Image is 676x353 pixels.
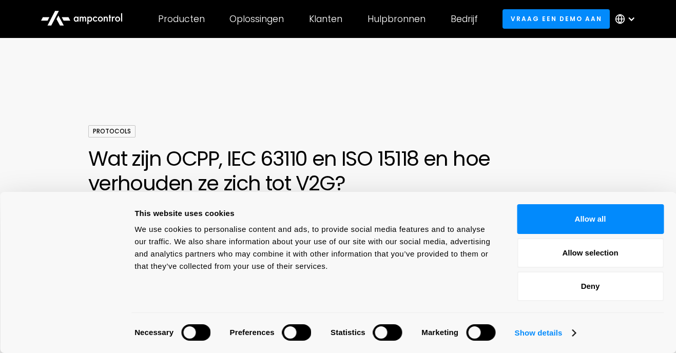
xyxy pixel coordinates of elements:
[451,13,478,25] div: Bedrijf
[309,13,342,25] div: Klanten
[368,13,426,25] div: Hulpbronnen
[134,320,134,321] legend: Consent Selection
[88,146,588,195] h1: Wat zijn OCPP, IEC 63110 en ISO 15118 en hoe verhouden ze zich tot V2G?
[134,328,173,337] strong: Necessary
[229,13,284,25] div: Oplossingen
[134,223,494,272] div: We use cookies to personalise content and ads, to provide social media features and to analyse ou...
[503,9,610,28] a: Vraag een demo aan
[517,271,664,301] button: Deny
[134,207,494,220] div: This website uses cookies
[421,328,458,337] strong: Marketing
[515,325,575,341] a: Show details
[517,238,664,268] button: Allow selection
[331,328,365,337] strong: Statistics
[158,13,205,25] div: Producten
[230,328,275,337] strong: Preferences
[88,125,136,138] div: Protocols
[517,204,664,234] button: Allow all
